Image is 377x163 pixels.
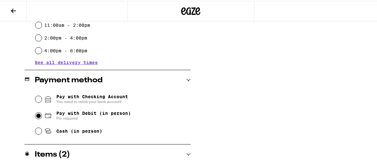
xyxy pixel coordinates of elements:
[44,34,87,40] label: 2:00pm - 4:00pm
[56,115,131,120] span: Pin required
[35,76,103,83] h2: Payment method
[35,59,98,64] button: See all delivery times
[56,110,131,115] span: Pay with Debit (in person)
[4,4,46,10] span: Hi. Need any help?
[56,98,128,103] span: You need to relink your bank account
[44,22,90,27] label: 11:00am - 2:00pm
[44,47,87,52] label: 4:00pm - 6:00pm
[56,128,102,133] span: Cash (in person)
[35,150,70,158] h2: Items ( 2 )
[56,93,128,103] span: Pay with Checking Account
